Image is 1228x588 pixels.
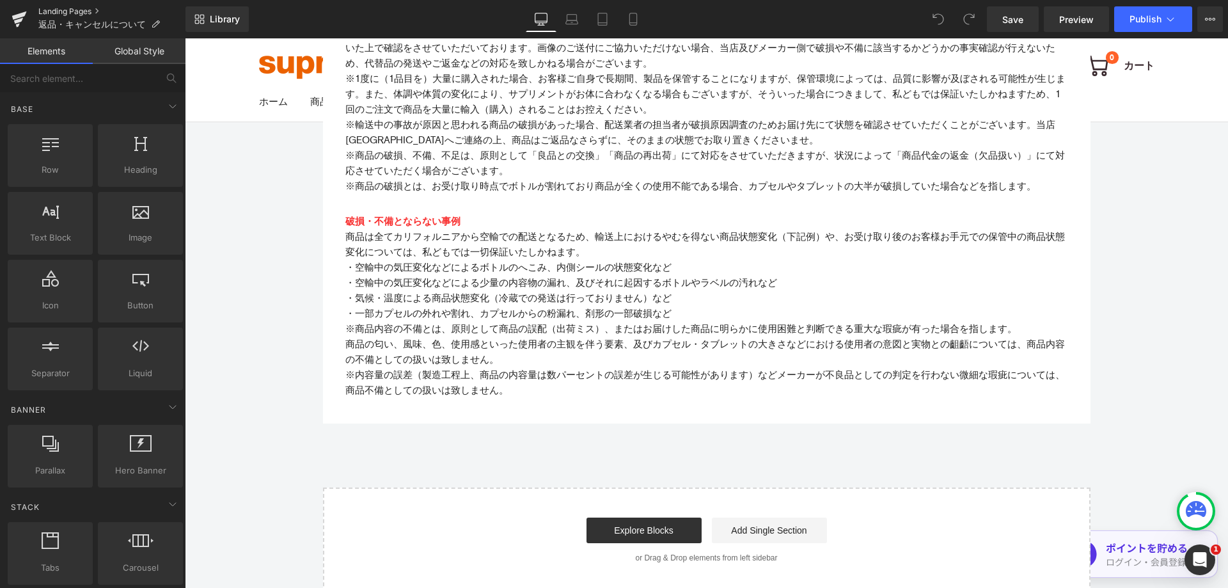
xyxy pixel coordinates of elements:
[161,140,883,155] p: ※商品の破損とは、お受け取り時点でボトルが割れており商品が全くの使用不能である場合、カプセルやタブレットの大半が破損していた場合などを指します。
[102,367,179,380] span: Liquid
[12,561,89,575] span: Tabs
[102,299,179,312] span: Button
[102,163,179,177] span: Heading
[527,479,642,505] a: Add Single Section
[185,6,249,32] a: New Library
[161,283,883,298] p: ※商品内容の不備とは、原則として商品の誤配（出荷ミス）、またはお届けした商品に明らかに使用困難と判断できる重大な瑕疵が有った場合を指します。
[1185,544,1215,575] iframe: Intercom live chat
[159,515,885,524] p: or Drag & Drop elements from left sidebar
[12,299,89,312] span: Icon
[526,6,556,32] a: Desktop
[161,329,883,360] p: ※内容量の誤差（製造工程上、商品の内容量は数パーセントの誤差が生じる可能性があります）などメーカーが不良品としての判定を行わない微細な瑕疵については、商品不備としての扱いは致しません。
[10,404,47,416] span: Banner
[1059,13,1094,26] span: Preview
[1114,6,1192,32] button: Publish
[1044,6,1109,32] a: Preview
[161,177,276,189] strong: 破損・不備とならない事例
[161,252,883,267] p: ・気候・温度による商品状態変化（冷蔵での発送は行っておりません）など
[38,6,185,17] a: Landing Pages
[161,191,883,221] p: 商品は全てカリフォルニアから空輸での配送となるため、輸送上におけるやむを得ない商品状態変化（下記例）や、お受け取り後のお客様お手元での保管中の商品状態変化については、私どもでは一切保証いたしかねます。
[161,237,883,252] p: ・空輸中の気圧変化などによる少量の内容物の漏れ、及びそれに起因するボトルやラベルの汚れなど
[1002,13,1023,26] span: Save
[38,19,146,29] span: 返品・キャンセルについて
[161,221,883,237] p: ・空輸中の気圧変化などによるボトルのへこみ、内側シールの状態変化など
[1130,14,1161,24] span: Publish
[161,109,883,140] p: ※商品の破損、不備、不足は、原則として「良品との交換」「商品の再出荷」にて対応をさせていただきますが、状況によって「商品代金の返金（欠品扱い）」にて対応させていただく場合がございます。
[12,464,89,477] span: Parallax
[402,479,517,505] a: Explore Blocks
[12,367,89,380] span: Separator
[556,6,587,32] a: Laptop
[210,13,240,25] span: Library
[102,231,179,244] span: Image
[161,298,883,329] p: 商品の匂い、風味、色、使用感といった使用者の主観を伴う要素、及びカプセル・タブレットの大きさなどにおける使用者の意図と実物との齟齬については、商品内容の不備としての扱いは致しません。
[1197,6,1223,32] button: More
[956,6,982,32] button: Redo
[161,33,883,79] p: ※1度に（1品目を）大量に購入された場合、お客様ご自身で長期間、製品を保管することになりますが、保管環境によっては、品質に影響が及ぼされる可能性が生じます。また、体調や体質の変化により、サプリメ...
[161,79,883,109] p: ※輸送中の事故が原因と思われる商品の破損があった場合、配送業者の担当者が破損原因調査のためお届け先にて状態を確認させていただくことがございます。当店[GEOGRAPHIC_DATA]へご連絡の上...
[618,6,649,32] a: Mobile
[93,38,185,64] a: Global Style
[102,464,179,477] span: Hero Banner
[925,6,951,32] button: Undo
[12,231,89,244] span: Text Block
[161,267,883,283] p: ・一部カプセルの外れや割れ、カプセルからの粉漏れ、剤形の一部破損など
[1211,544,1221,555] span: 1
[587,6,618,32] a: Tablet
[10,501,41,513] span: Stack
[12,163,89,177] span: Row
[10,103,35,115] span: Base
[102,561,179,575] span: Carousel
